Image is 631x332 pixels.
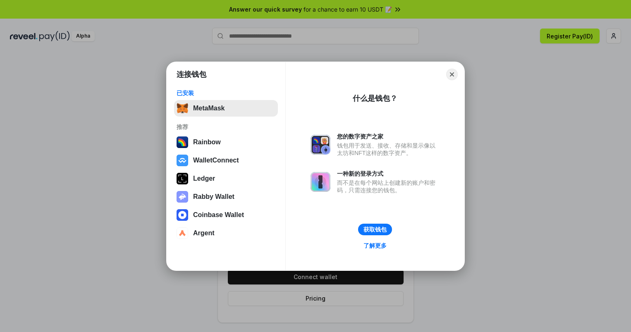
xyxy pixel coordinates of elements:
div: 一种新的登录方式 [337,170,440,177]
img: svg+xml,%3Csvg%20width%3D%2228%22%20height%3D%2228%22%20viewBox%3D%220%200%2028%2028%22%20fill%3D... [177,155,188,166]
img: svg+xml,%3Csvg%20width%3D%22120%22%20height%3D%22120%22%20viewBox%3D%220%200%20120%20120%22%20fil... [177,136,188,148]
div: 您的数字资产之家 [337,133,440,140]
div: Argent [193,229,215,237]
div: 获取钱包 [363,226,387,233]
button: MetaMask [174,100,278,117]
img: svg+xml,%3Csvg%20xmlns%3D%22http%3A%2F%2Fwww.w3.org%2F2000%2Fsvg%22%20fill%3D%22none%22%20viewBox... [311,172,330,192]
div: Coinbase Wallet [193,211,244,219]
div: Rainbow [193,139,221,146]
div: 钱包用于发送、接收、存储和显示像以太坊和NFT这样的数字资产。 [337,142,440,157]
button: Ledger [174,170,278,187]
div: 已安装 [177,89,275,97]
button: Rabby Wallet [174,189,278,205]
div: 推荐 [177,123,275,131]
div: WalletConnect [193,157,239,164]
img: svg+xml,%3Csvg%20xmlns%3D%22http%3A%2F%2Fwww.w3.org%2F2000%2Fsvg%22%20fill%3D%22none%22%20viewBox... [177,191,188,203]
button: Rainbow [174,134,278,150]
div: 什么是钱包？ [353,93,397,103]
img: svg+xml,%3Csvg%20xmlns%3D%22http%3A%2F%2Fwww.w3.org%2F2000%2Fsvg%22%20width%3D%2228%22%20height%3... [177,173,188,184]
div: MetaMask [193,105,225,112]
button: Coinbase Wallet [174,207,278,223]
img: svg+xml,%3Csvg%20fill%3D%22none%22%20height%3D%2233%22%20viewBox%3D%220%200%2035%2033%22%20width%... [177,103,188,114]
img: svg+xml,%3Csvg%20width%3D%2228%22%20height%3D%2228%22%20viewBox%3D%220%200%2028%2028%22%20fill%3D... [177,227,188,239]
div: Ledger [193,175,215,182]
a: 了解更多 [359,240,392,251]
div: 了解更多 [363,242,387,249]
div: Rabby Wallet [193,193,234,201]
img: svg+xml,%3Csvg%20width%3D%2228%22%20height%3D%2228%22%20viewBox%3D%220%200%2028%2028%22%20fill%3D... [177,209,188,221]
button: WalletConnect [174,152,278,169]
button: 获取钱包 [358,224,392,235]
button: Argent [174,225,278,241]
div: 而不是在每个网站上创建新的账户和密码，只需连接您的钱包。 [337,179,440,194]
button: Close [446,69,458,80]
h1: 连接钱包 [177,69,206,79]
img: svg+xml,%3Csvg%20xmlns%3D%22http%3A%2F%2Fwww.w3.org%2F2000%2Fsvg%22%20fill%3D%22none%22%20viewBox... [311,135,330,155]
